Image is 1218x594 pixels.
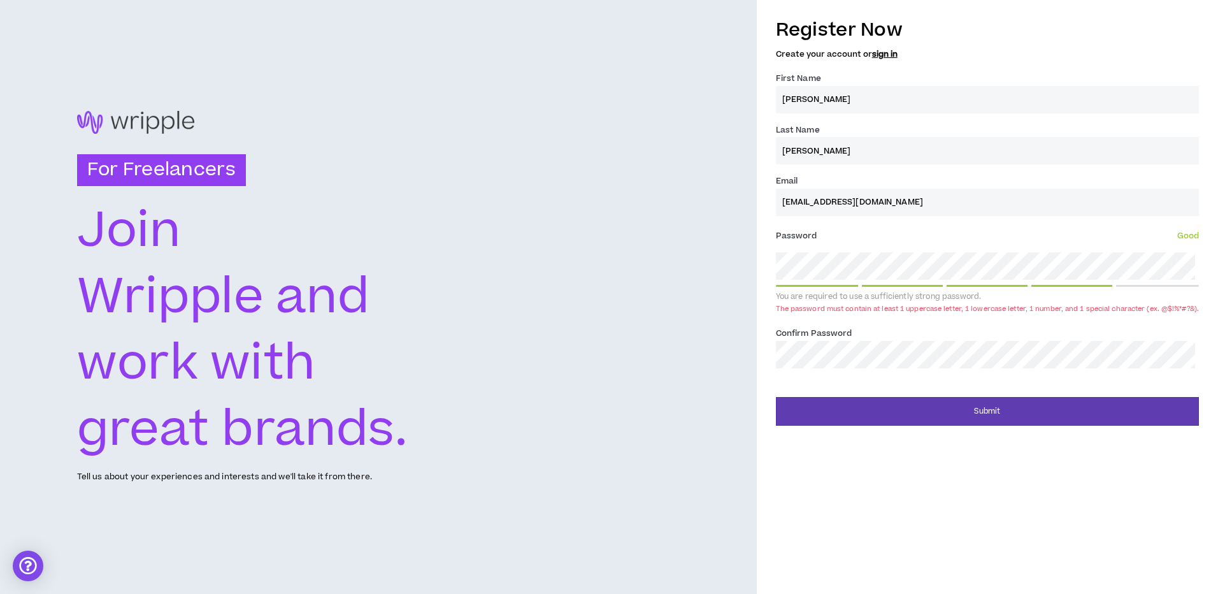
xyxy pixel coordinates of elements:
input: Enter Email [776,189,1199,216]
p: Tell us about your experiences and interests and we'll take it from there. [77,471,372,483]
label: Email [776,171,798,191]
input: Last name [776,137,1199,164]
h3: For Freelancers [77,154,246,186]
a: sign in [872,48,898,60]
div: Open Intercom Messenger [13,551,43,581]
text: Wripple and [77,263,370,332]
label: Confirm Password [776,323,852,344]
span: Good [1177,230,1199,242]
div: You are required to use a sufficiently strong password. [776,292,1199,302]
label: First Name [776,68,821,89]
span: Password [776,230,817,242]
text: work with [77,330,316,398]
h5: Create your account or [776,50,1199,59]
label: Last Name [776,120,820,140]
button: Submit [776,397,1199,426]
text: great brands. [77,396,408,465]
text: Join [77,197,181,266]
div: The password must contain at least 1 uppercase letter, 1 lowercase letter, 1 number, and 1 specia... [776,304,1199,314]
input: First name [776,86,1199,113]
h3: Register Now [776,17,1199,43]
